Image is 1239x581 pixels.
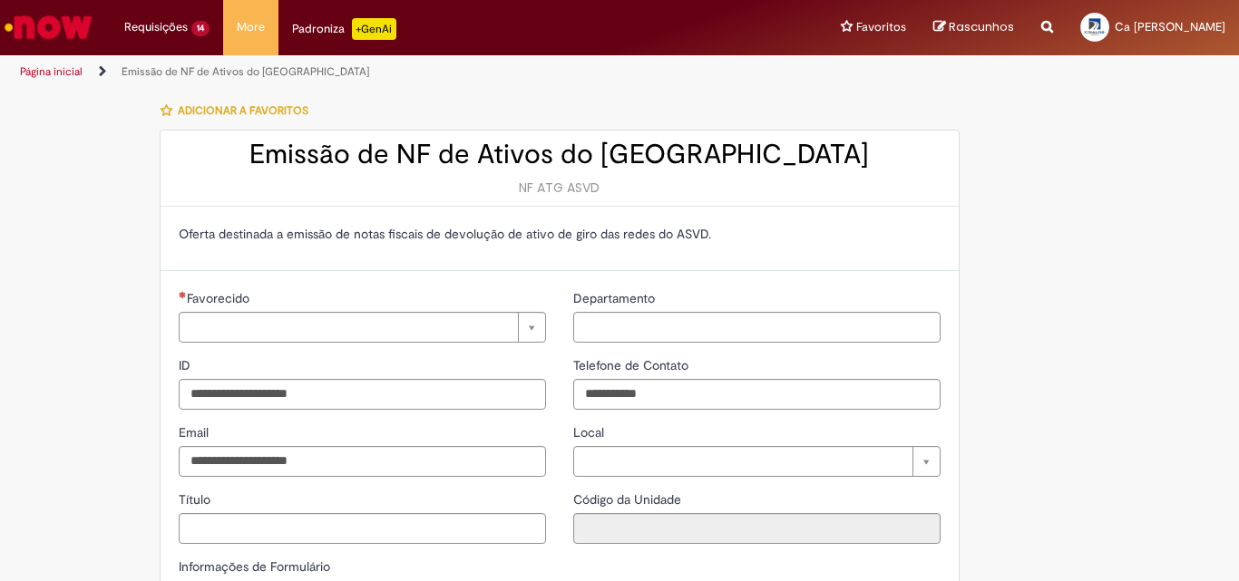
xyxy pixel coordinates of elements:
span: Somente leitura - Código da Unidade [573,491,685,508]
p: Oferta destinada a emissão de notas fiscais de devolução de ativo de giro das redes do ASVD. [179,225,941,243]
h2: Emissão de NF de Ativos do [GEOGRAPHIC_DATA] [179,140,941,169]
input: Departamento [573,312,941,343]
span: Título [179,491,214,508]
input: Email [179,446,546,477]
span: Favoritos [856,18,906,36]
ul: Trilhas de página [14,55,813,89]
button: Adicionar a Favoritos [160,92,318,130]
a: Rascunhos [933,19,1014,36]
input: Telefone de Contato [573,379,941,410]
span: 14 [191,21,210,36]
span: Telefone de Contato [573,357,692,373]
span: Adicionar a Favoritos [178,103,308,118]
span: Rascunhos [949,18,1014,35]
span: Local [573,424,608,441]
span: ID [179,357,194,373]
span: Necessários [179,291,187,298]
a: Página inicial [20,64,83,79]
a: Limpar campo Local [573,446,941,477]
img: ServiceNow [2,9,95,45]
span: Departamento [573,290,659,306]
label: Informações de Formulário [179,558,330,575]
a: Limpar campo Favorecido [179,312,546,343]
span: More [237,18,265,36]
span: Requisições [124,18,188,36]
a: Emissão de NF de Ativos do [GEOGRAPHIC_DATA] [122,64,369,79]
span: Necessários - Favorecido [187,290,253,306]
div: NF ATG ASVD [179,179,941,197]
input: Código da Unidade [573,513,941,544]
span: Email [179,424,212,441]
div: Padroniza [292,18,396,40]
label: Somente leitura - Código da Unidade [573,490,685,508]
input: Título [179,513,546,544]
span: Ca [PERSON_NAME] [1115,19,1225,34]
p: +GenAi [352,18,396,40]
input: ID [179,379,546,410]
